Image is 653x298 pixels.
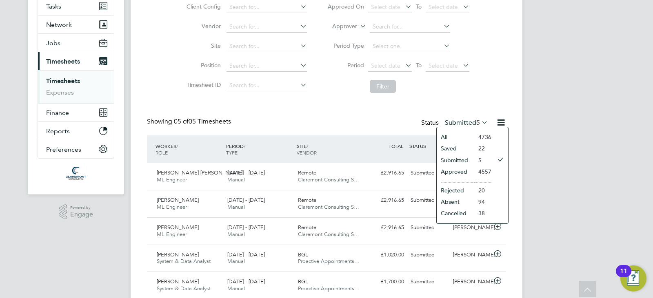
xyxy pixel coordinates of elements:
span: Reports [46,127,70,135]
img: claremontconsulting1-logo-retina.png [66,167,86,180]
label: Timesheet ID [184,81,221,88]
button: Jobs [38,34,114,52]
button: Preferences [38,140,114,158]
span: Proactive Appointments… [298,285,360,292]
li: 20 [474,185,491,196]
span: / [307,143,308,149]
span: [DATE] - [DATE] [227,251,265,258]
span: TOTAL [389,143,403,149]
span: Manual [227,203,245,210]
span: TYPE [226,149,238,156]
input: Select one [370,41,450,52]
li: 4557 [474,166,491,177]
a: Go to home page [38,167,114,180]
span: Manual [227,231,245,238]
input: Search for... [227,60,307,72]
span: Jobs [46,39,60,47]
span: / [244,143,245,149]
label: Client Config [184,3,221,10]
input: Search for... [227,2,307,13]
li: 38 [474,207,491,219]
a: Expenses [46,88,74,96]
span: ROLE [155,149,168,156]
div: WORKER [153,139,224,160]
button: Open Resource Center, 11 new notifications [620,265,646,291]
li: 94 [474,196,491,207]
span: Finance [46,109,69,117]
label: Vendor [184,22,221,30]
span: 5 [476,119,480,127]
span: BGL [298,278,308,285]
li: Cancelled [437,207,474,219]
li: Rejected [437,185,474,196]
div: Timesheets [38,70,114,103]
label: Position [184,62,221,69]
span: BGL [298,251,308,258]
span: [PERSON_NAME] [157,251,199,258]
span: Remote [298,196,316,203]
span: To [413,1,424,12]
span: Select date [371,62,400,69]
input: Search for... [227,80,307,91]
div: £1,020.00 [365,248,407,262]
div: Status [421,117,490,129]
div: PERIOD [224,139,295,160]
span: Remote [298,224,316,231]
label: Period Type [327,42,364,49]
li: Approved [437,166,474,177]
span: VENDOR [297,149,317,156]
span: Remote [298,169,316,176]
li: All [437,131,474,143]
div: Submitted [407,275,450,289]
button: Network [38,15,114,33]
span: Tasks [46,2,61,10]
span: [DATE] - [DATE] [227,224,265,231]
li: 22 [474,143,491,154]
span: [DATE] - [DATE] [227,196,265,203]
span: 05 of [174,117,189,126]
span: [PERSON_NAME] [157,278,199,285]
span: Manual [227,176,245,183]
div: [PERSON_NAME] [450,275,492,289]
label: Approved On [327,3,364,10]
span: Proactive Appointments… [298,258,360,265]
span: Select date [429,3,458,11]
div: Submitted [407,194,450,207]
span: Preferences [46,146,81,153]
div: £2,916.65 [365,194,407,207]
span: Claremont Consulting S… [298,231,359,238]
span: [PERSON_NAME] [PERSON_NAME] [157,169,242,176]
li: 4736 [474,131,491,143]
span: ML Engineer [157,176,187,183]
div: STATUS [407,139,450,153]
span: [DATE] - [DATE] [227,278,265,285]
div: [PERSON_NAME] [450,221,492,234]
button: Reports [38,122,114,140]
span: To [413,60,424,71]
div: [PERSON_NAME] [450,248,492,262]
a: Powered byEngage [59,204,93,220]
span: Engage [70,211,93,218]
div: £1,700.00 [365,275,407,289]
label: Submitted [445,119,488,127]
button: Timesheets [38,52,114,70]
span: 05 Timesheets [174,117,231,126]
div: SITE [295,139,365,160]
li: 5 [474,155,491,166]
div: Submitted [407,221,450,234]
button: Finance [38,104,114,121]
span: Timesheets [46,57,80,65]
li: Submitted [437,155,474,166]
label: Site [184,42,221,49]
span: [PERSON_NAME] [157,224,199,231]
div: Showing [147,117,233,126]
span: Select date [429,62,458,69]
li: Absent [437,196,474,207]
span: System & Data Analyst [157,285,211,292]
span: System & Data Analyst [157,258,211,265]
a: Timesheets [46,77,80,85]
span: Network [46,21,72,29]
span: Claremont Consulting S… [298,176,359,183]
span: Manual [227,285,245,292]
input: Search for... [227,21,307,33]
